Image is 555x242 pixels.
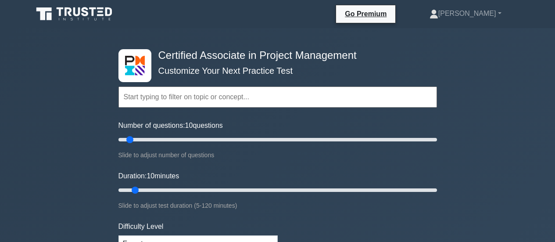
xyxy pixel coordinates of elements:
[118,171,179,181] label: Duration: minutes
[118,120,223,131] label: Number of questions: questions
[118,150,437,160] div: Slide to adjust number of questions
[118,221,164,232] label: Difficulty Level
[408,5,523,22] a: [PERSON_NAME]
[118,200,437,211] div: Slide to adjust test duration (5-120 minutes)
[155,49,394,62] h4: Certified Associate in Project Management
[340,8,392,19] a: Go Premium
[185,122,193,129] span: 10
[118,87,437,108] input: Start typing to filter on topic or concept...
[147,172,154,180] span: 10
